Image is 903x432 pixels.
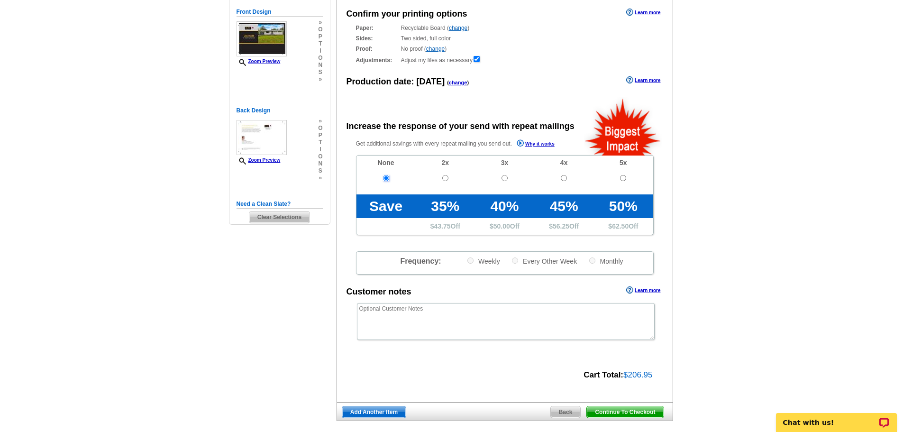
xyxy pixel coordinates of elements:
[356,138,575,149] p: Get additional savings with every repeat mailing you send out.
[318,26,322,33] span: o
[356,55,654,64] div: Adjust my files as necessary
[318,40,322,47] span: t
[550,406,581,418] a: Back
[417,77,445,86] span: [DATE]
[434,222,451,230] span: 43.75
[318,76,322,83] span: »
[426,46,445,52] a: change
[318,167,322,175] span: s
[449,25,467,31] a: change
[512,257,518,264] input: Every Other Week
[237,106,323,115] h5: Back Design
[318,19,322,26] span: »
[318,146,322,153] span: i
[626,286,660,294] a: Learn more
[237,200,323,209] h5: Need a Clean Slate?
[356,34,398,43] strong: Sides:
[466,257,500,266] label: Weekly
[356,45,398,53] strong: Proof:
[347,75,469,88] div: Production date:
[416,156,475,170] td: 2x
[534,156,593,170] td: 4x
[593,156,653,170] td: 5x
[447,80,469,85] span: ( )
[318,47,322,55] span: i
[237,59,281,64] a: Zoom Preview
[553,222,569,230] span: 56.25
[467,257,474,264] input: Weekly
[612,222,629,230] span: 62.50
[449,80,467,85] a: change
[318,118,322,125] span: »
[534,194,593,218] td: 45%
[318,160,322,167] span: n
[551,406,581,418] span: Back
[318,139,322,146] span: t
[626,9,660,16] a: Learn more
[584,370,623,379] strong: Cart Total:
[318,125,322,132] span: o
[400,257,441,265] span: Frequency:
[584,97,662,156] img: biggestImpact.png
[770,402,903,432] iframe: LiveChat chat widget
[347,8,467,20] div: Confirm your printing options
[318,55,322,62] span: o
[356,156,416,170] td: None
[318,69,322,76] span: s
[356,45,654,53] div: No proof ( )
[593,194,653,218] td: 50%
[237,157,281,163] a: Zoom Preview
[517,139,555,149] a: Why it works
[356,194,416,218] td: Save
[416,218,475,235] td: $ Off
[593,218,653,235] td: $ Off
[589,257,595,264] input: Monthly
[356,56,398,64] strong: Adjustments:
[588,257,623,266] label: Monthly
[534,218,593,235] td: $ Off
[511,257,577,266] label: Every Other Week
[318,132,322,139] span: p
[318,175,322,182] span: »
[237,120,287,155] img: small-thumb.jpg
[356,24,654,32] div: Recyclable Board ( )
[318,33,322,40] span: p
[347,120,575,133] div: Increase the response of your send with repeat mailings
[587,406,663,418] span: Continue To Checkout
[493,222,510,230] span: 50.00
[342,406,406,418] a: Add Another Item
[237,21,287,56] img: small-thumb.jpg
[475,194,534,218] td: 40%
[356,34,654,43] div: Two sided, full color
[249,211,310,223] span: Clear Selections
[347,285,411,298] div: Customer notes
[475,156,534,170] td: 3x
[237,8,323,17] h5: Front Design
[318,153,322,160] span: o
[356,24,398,32] strong: Paper:
[623,370,652,379] span: $206.95
[626,76,660,84] a: Learn more
[318,62,322,69] span: n
[475,218,534,235] td: $ Off
[416,194,475,218] td: 35%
